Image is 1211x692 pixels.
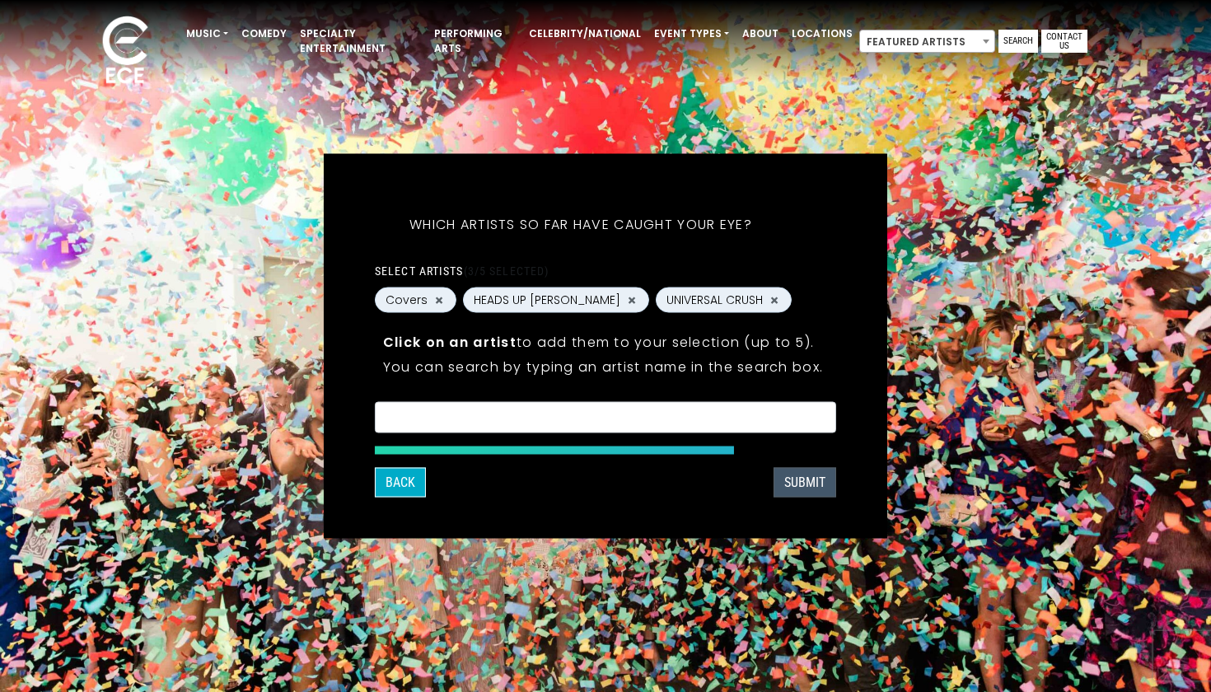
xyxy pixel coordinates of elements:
[785,20,859,48] a: Locations
[375,264,549,278] label: Select artists
[666,292,763,309] span: UNIVERSAL CRUSH
[386,292,428,309] span: Covers
[474,292,620,309] span: HEADS UP [PERSON_NAME]
[648,20,736,48] a: Event Types
[736,20,785,48] a: About
[1041,30,1087,53] a: Contact Us
[383,357,828,377] p: You can search by typing an artist name in the search box.
[625,292,638,307] button: Remove HEADS UP PENNY
[375,468,426,498] button: Back
[235,20,293,48] a: Comedy
[860,30,994,54] span: Featured Artists
[464,264,549,278] span: (3/5 selected)
[375,195,787,255] h5: Which artists so far have caught your eye?
[180,20,235,48] a: Music
[774,468,836,498] button: SUBMIT
[293,20,428,63] a: Specialty Entertainment
[386,413,825,428] textarea: Search
[432,292,446,307] button: Remove Covers
[859,30,995,53] span: Featured Artists
[383,333,517,352] strong: Click on an artist
[998,30,1038,53] a: Search
[768,292,781,307] button: Remove UNIVERSAL CRUSH
[84,12,166,91] img: ece_new_logo_whitev2-1.png
[522,20,648,48] a: Celebrity/National
[428,20,522,63] a: Performing Arts
[383,332,828,353] p: to add them to your selection (up to 5).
